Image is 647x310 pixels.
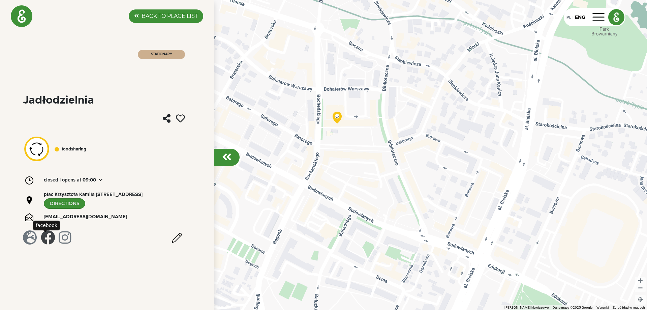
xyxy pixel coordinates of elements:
img: 60f12c6eaf066959d3b70d1e [26,140,48,158]
a: DIRECTIONS [44,198,85,209]
img: logo_e.png [11,5,32,27]
span: plac Krzysztofa Kamila [STREET_ADDRESS] [44,192,143,197]
a: Zgłoś błąd w mapach [613,306,645,309]
span: Dane mapy ©2025 Google [553,306,592,309]
img: ethy logo [609,9,624,25]
label: BACK TO PLACE LIST [142,12,198,20]
img: icon-email.svg [25,213,33,221]
img: icon-clock.svg [25,176,33,185]
span: closed [44,176,58,184]
img: icon-location.svg [25,196,33,204]
div: Foodsharing [62,146,86,153]
img: edit.png [172,233,182,243]
button: Skróty klawiszowe [504,305,549,310]
div: | [571,15,575,21]
a: Warunki (otwiera się w nowej karcie) [596,306,609,309]
div: PL [566,13,571,21]
div: Jadłodzielnia [23,95,94,106]
div: ENG [575,14,585,21]
a: [EMAIL_ADDRESS][DOMAIN_NAME] [44,213,127,221]
span: | Opens at [60,176,81,184]
span: STATIONARY [151,53,172,56]
span: 09:00 [83,176,96,184]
